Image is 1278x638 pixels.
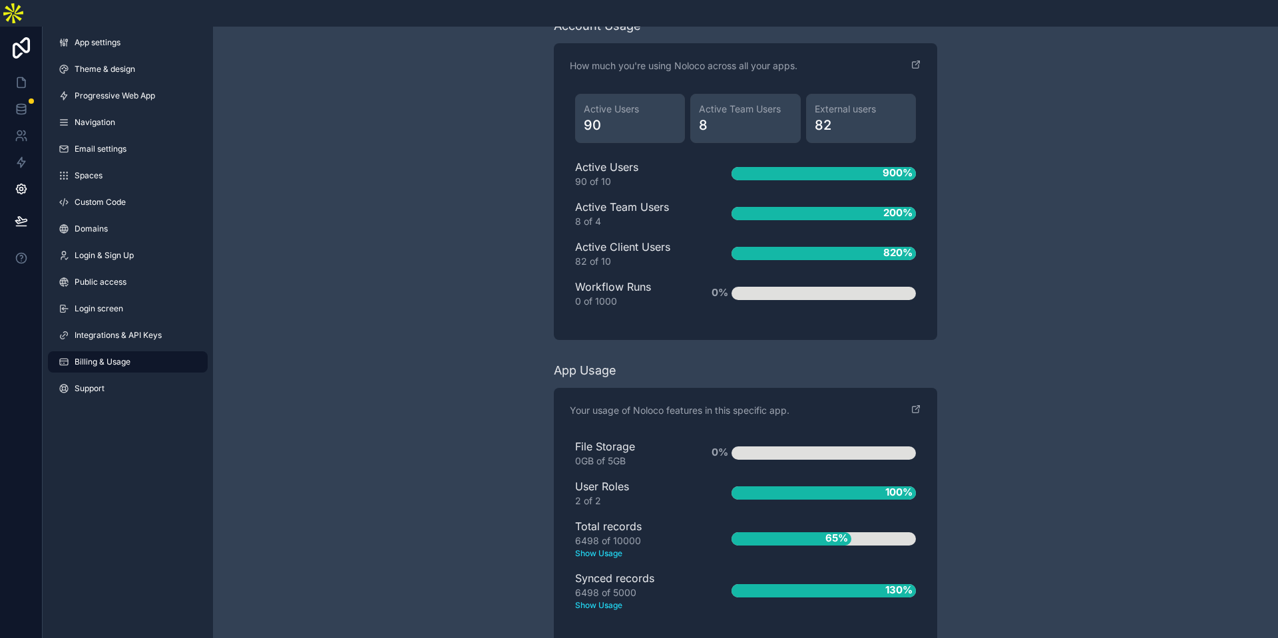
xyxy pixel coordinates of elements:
[575,215,689,228] div: 8 of 4
[48,138,208,160] a: Email settings
[575,518,689,559] div: Total records
[699,116,791,134] span: 8
[48,271,208,293] a: Public access
[570,404,789,417] p: Your usage of Noloco features in this specific app.
[75,303,123,314] span: Login screen
[75,250,134,261] span: Login & Sign Up
[882,482,916,504] span: 100%
[699,102,791,116] span: Active Team Users
[75,64,135,75] span: Theme & design
[575,175,689,188] div: 90 of 10
[575,438,689,468] div: File Storage
[575,494,689,508] div: 2 of 2
[815,116,907,134] span: 82
[584,102,676,116] span: Active Users
[575,255,689,268] div: 82 of 10
[575,534,689,559] div: 6498 of 10000
[708,282,732,304] span: 0%
[575,599,689,611] text: Show Usage
[880,202,916,224] span: 200%
[575,586,689,611] div: 6498 of 5000
[575,279,689,308] div: Workflow Runs
[575,239,689,268] div: Active Client Users
[75,197,126,208] span: Custom Code
[575,159,689,188] div: Active Users
[75,224,108,234] span: Domains
[75,144,126,154] span: Email settings
[570,59,797,73] p: How much you're using Noloco across all your apps.
[75,170,103,181] span: Spaces
[575,478,689,508] div: User Roles
[48,59,208,80] a: Theme & design
[575,548,689,559] text: Show Usage
[75,117,115,128] span: Navigation
[75,330,162,341] span: Integrations & API Keys
[575,295,689,308] div: 0 of 1000
[48,112,208,133] a: Navigation
[48,351,208,373] a: Billing & Usage
[584,116,676,134] span: 90
[75,37,120,48] span: App settings
[575,454,689,468] div: 0GB of 5GB
[879,162,916,184] span: 900%
[822,528,851,550] span: 65%
[48,165,208,186] a: Spaces
[708,442,732,464] span: 0%
[48,325,208,346] a: Integrations & API Keys
[575,570,689,611] div: Synced records
[575,199,689,228] div: Active Team Users
[48,298,208,319] a: Login screen
[48,85,208,106] a: Progressive Web App
[48,245,208,266] a: Login & Sign Up
[48,32,208,53] a: App settings
[75,90,155,101] span: Progressive Web App
[815,102,907,116] span: External users
[48,192,208,213] a: Custom Code
[48,218,208,239] a: Domains
[75,383,105,394] span: Support
[554,361,616,380] div: App Usage
[75,357,130,367] span: Billing & Usage
[75,277,126,287] span: Public access
[882,579,916,601] span: 130%
[48,378,208,399] a: Support
[880,242,916,264] span: 820%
